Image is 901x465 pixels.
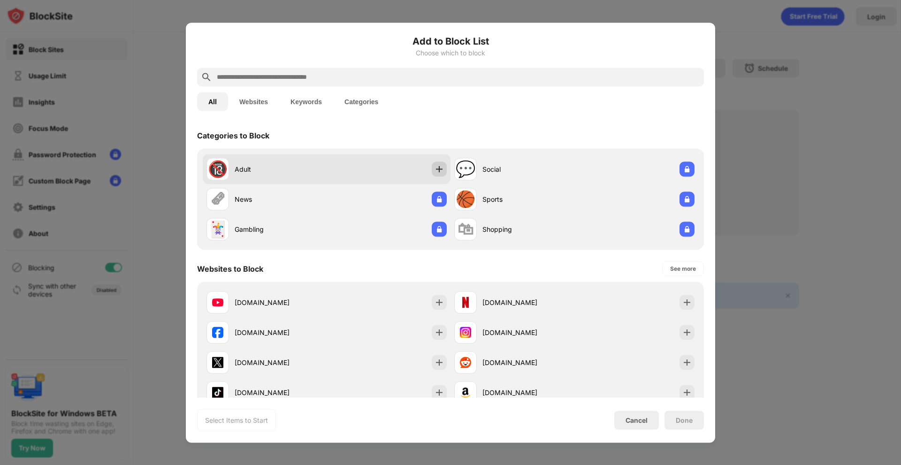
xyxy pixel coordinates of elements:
[197,49,704,56] div: Choose which to block
[482,164,574,174] div: Social
[279,92,333,111] button: Keywords
[333,92,389,111] button: Categories
[482,328,574,337] div: [DOMAIN_NAME]
[482,388,574,397] div: [DOMAIN_NAME]
[197,92,228,111] button: All
[676,416,693,424] div: Done
[208,220,228,239] div: 🃏
[197,34,704,48] h6: Add to Block List
[458,220,473,239] div: 🛍
[235,358,327,367] div: [DOMAIN_NAME]
[201,71,212,83] img: search.svg
[205,415,268,425] div: Select Items to Start
[235,388,327,397] div: [DOMAIN_NAME]
[228,92,279,111] button: Websites
[460,357,471,368] img: favicons
[235,328,327,337] div: [DOMAIN_NAME]
[482,297,574,307] div: [DOMAIN_NAME]
[456,190,475,209] div: 🏀
[235,297,327,307] div: [DOMAIN_NAME]
[212,327,223,338] img: favicons
[235,194,327,204] div: News
[212,297,223,308] img: favicons
[460,327,471,338] img: favicons
[460,297,471,308] img: favicons
[482,358,574,367] div: [DOMAIN_NAME]
[482,224,574,234] div: Shopping
[235,224,327,234] div: Gambling
[460,387,471,398] img: favicons
[482,194,574,204] div: Sports
[670,264,696,273] div: See more
[212,387,223,398] img: favicons
[210,190,226,209] div: 🗞
[197,130,269,140] div: Categories to Block
[456,160,475,179] div: 💬
[212,357,223,368] img: favicons
[235,164,327,174] div: Adult
[208,160,228,179] div: 🔞
[626,416,648,424] div: Cancel
[197,264,263,273] div: Websites to Block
